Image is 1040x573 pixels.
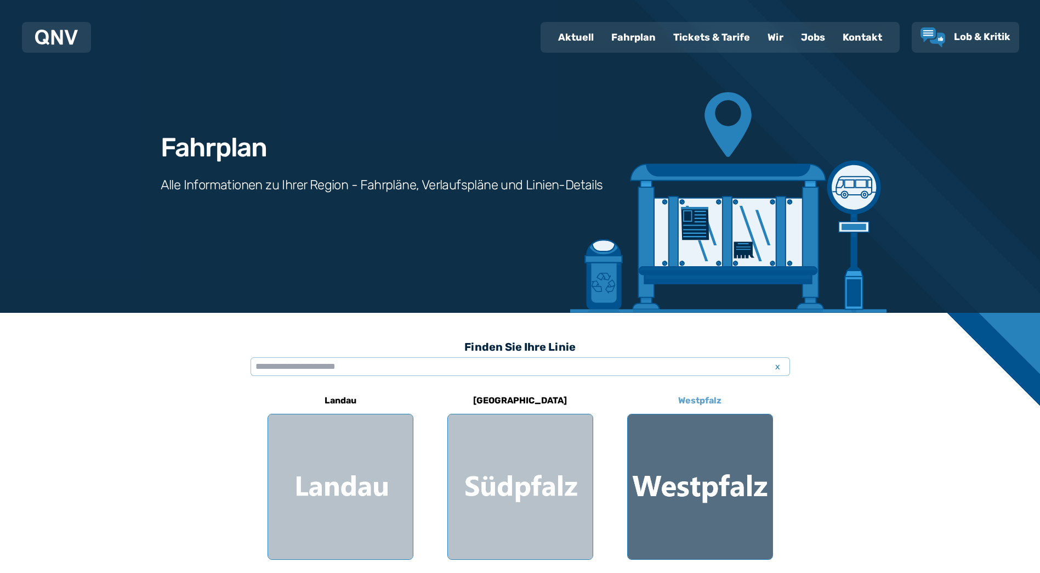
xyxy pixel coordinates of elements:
[759,23,792,52] a: Wir
[161,134,267,161] h1: Fahrplan
[627,387,773,560] a: Westpfalz Region Westpfalz
[770,360,786,373] span: x
[603,23,664,52] a: Fahrplan
[792,23,834,52] a: Jobs
[251,335,790,359] h3: Finden Sie Ihre Linie
[834,23,891,52] a: Kontakt
[447,387,593,560] a: [GEOGRAPHIC_DATA] Region Südpfalz
[920,27,1010,47] a: Lob & Kritik
[549,23,603,52] a: Aktuell
[320,392,361,409] h6: Landau
[664,23,759,52] a: Tickets & Tarife
[674,392,726,409] h6: Westpfalz
[35,26,78,48] a: QNV Logo
[268,387,413,560] a: Landau Region Landau
[469,392,571,409] h6: [GEOGRAPHIC_DATA]
[35,30,78,45] img: QNV Logo
[954,31,1010,43] span: Lob & Kritik
[161,176,603,194] h3: Alle Informationen zu Ihrer Region - Fahrpläne, Verlaufspläne und Linien-Details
